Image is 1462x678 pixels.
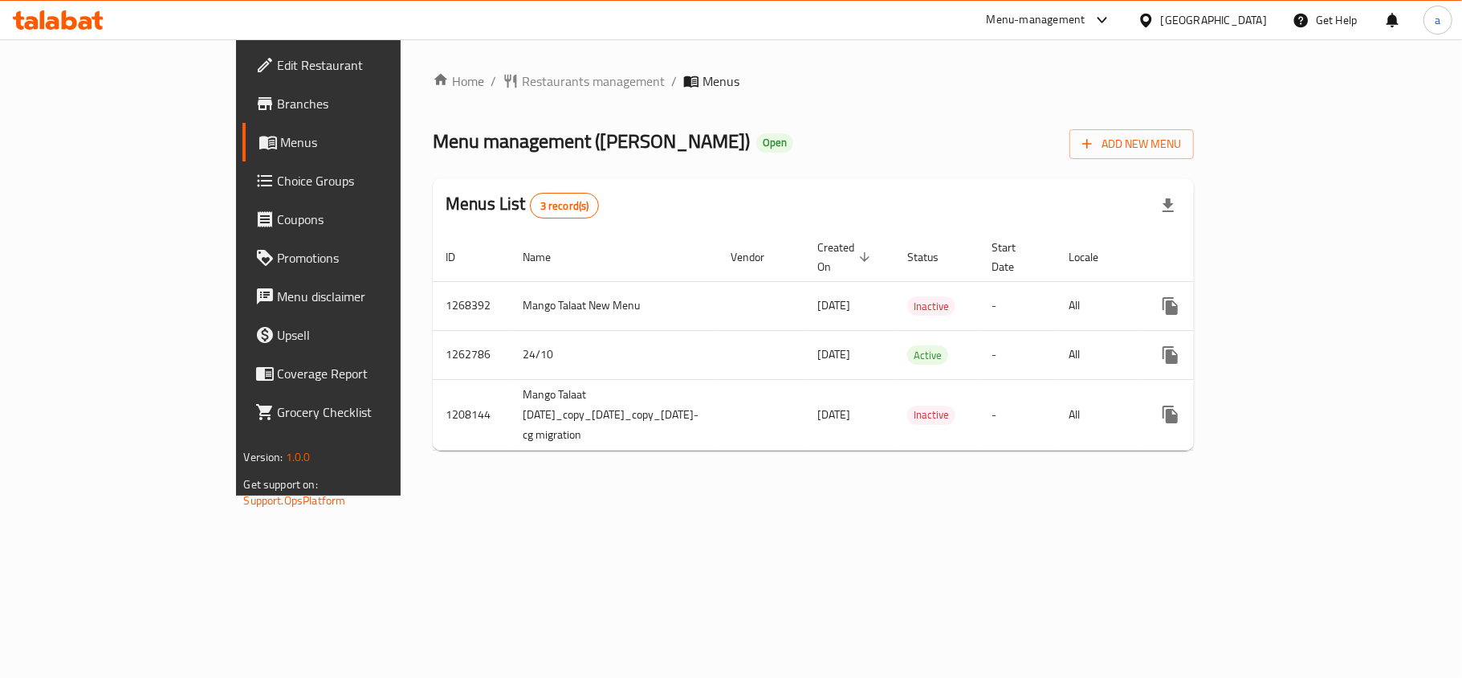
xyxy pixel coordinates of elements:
[1056,330,1138,379] td: All
[1151,336,1190,374] button: more
[1151,395,1190,434] button: more
[242,46,480,84] a: Edit Restaurant
[242,161,480,200] a: Choice Groups
[756,136,793,149] span: Open
[242,84,480,123] a: Branches
[278,94,467,113] span: Branches
[242,393,480,431] a: Grocery Checklist
[1069,247,1119,267] span: Locale
[510,379,718,450] td: Mango Talaat [DATE]_copy_[DATE]_copy_[DATE]-cg migration
[1190,287,1228,325] button: Change Status
[907,406,955,425] div: Inactive
[1082,134,1181,154] span: Add New Menu
[242,316,480,354] a: Upsell
[1138,233,1318,282] th: Actions
[1056,281,1138,330] td: All
[510,330,718,379] td: 24/10
[242,354,480,393] a: Coverage Report
[987,10,1085,30] div: Menu-management
[817,344,850,365] span: [DATE]
[278,325,467,345] span: Upsell
[907,247,959,267] span: Status
[446,247,476,267] span: ID
[491,71,496,91] li: /
[1069,129,1194,159] button: Add New Menu
[510,281,718,330] td: Mango Talaat New Menu
[433,123,750,159] span: Menu management ( [PERSON_NAME] )
[907,297,955,316] span: Inactive
[817,404,850,425] span: [DATE]
[530,193,600,219] div: Total records count
[702,71,739,91] span: Menus
[433,233,1318,451] table: enhanced table
[278,55,467,75] span: Edit Restaurant
[1435,11,1440,29] span: a
[503,71,665,91] a: Restaurants management
[907,345,948,365] div: Active
[979,330,1056,379] td: -
[731,247,785,267] span: Vendor
[446,192,599,219] h2: Menus List
[244,490,346,511] a: Support.OpsPlatform
[278,171,467,190] span: Choice Groups
[433,71,1194,91] nav: breadcrumb
[523,247,572,267] span: Name
[242,239,480,277] a: Promotions
[817,238,875,276] span: Created On
[756,133,793,153] div: Open
[242,123,480,161] a: Menus
[1161,11,1267,29] div: [GEOGRAPHIC_DATA]
[278,248,467,268] span: Promotions
[979,379,1056,450] td: -
[992,238,1036,276] span: Start Date
[244,474,318,495] span: Get support on:
[242,200,480,239] a: Coupons
[281,133,467,152] span: Menus
[278,364,467,383] span: Coverage Report
[278,210,467,229] span: Coupons
[907,406,955,424] span: Inactive
[1190,395,1228,434] button: Change Status
[531,198,599,214] span: 3 record(s)
[522,71,665,91] span: Restaurants management
[278,402,467,422] span: Grocery Checklist
[907,296,955,316] div: Inactive
[979,281,1056,330] td: -
[1151,287,1190,325] button: more
[817,295,850,316] span: [DATE]
[1190,336,1228,374] button: Change Status
[278,287,467,306] span: Menu disclaimer
[671,71,677,91] li: /
[907,346,948,365] span: Active
[244,447,283,468] span: Version:
[242,277,480,316] a: Menu disclaimer
[1056,379,1138,450] td: All
[1149,186,1187,225] div: Export file
[286,447,311,468] span: 1.0.0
